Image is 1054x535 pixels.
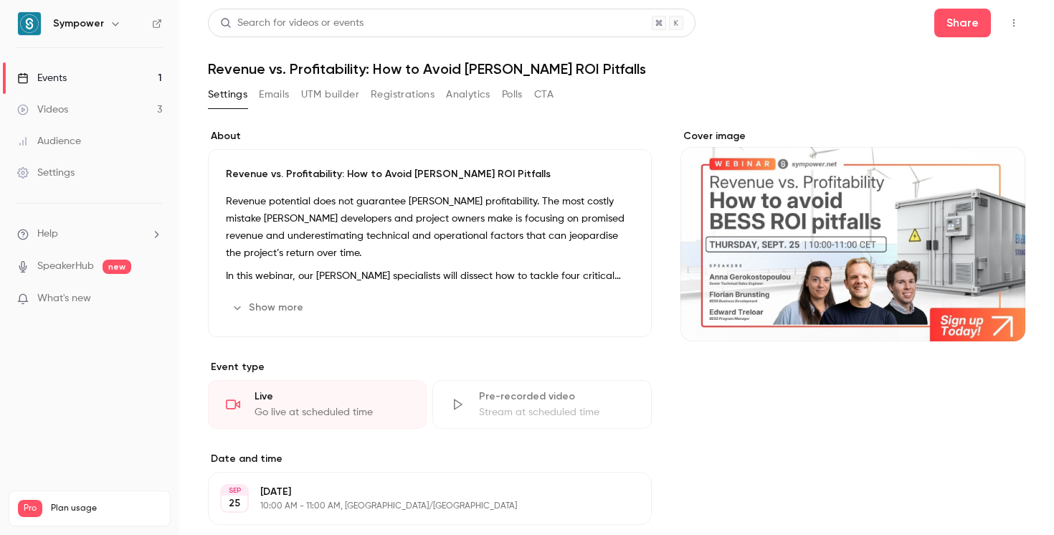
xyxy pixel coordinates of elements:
[17,103,68,117] div: Videos
[208,129,652,143] label: About
[37,291,91,306] span: What's new
[680,129,1025,341] section: Cover image
[479,389,633,404] div: Pre-recorded video
[432,380,651,429] div: Pre-recorded videoStream at scheduled time
[534,83,554,106] button: CTA
[259,83,289,106] button: Emails
[53,16,104,31] h6: Sympower
[446,83,490,106] button: Analytics
[208,60,1025,77] h1: Revenue vs. Profitability: How to Avoid [PERSON_NAME] ROI Pitfalls
[103,260,131,274] span: new
[208,452,652,466] label: Date and time
[208,380,427,429] div: LiveGo live at scheduled time
[229,496,240,511] p: 25
[255,405,409,420] div: Go live at scheduled time
[255,389,409,404] div: Live
[208,83,247,106] button: Settings
[18,12,41,35] img: Sympower
[226,167,634,181] p: Revenue vs. Profitability: How to Avoid [PERSON_NAME] ROI Pitfalls
[17,227,162,242] li: help-dropdown-opener
[934,9,991,37] button: Share
[51,503,161,514] span: Plan usage
[260,485,576,499] p: [DATE]
[301,83,359,106] button: UTM builder
[680,129,1025,143] label: Cover image
[479,405,633,420] div: Stream at scheduled time
[502,83,523,106] button: Polls
[37,227,58,242] span: Help
[226,296,312,319] button: Show more
[226,193,634,262] p: Revenue potential does not guarantee [PERSON_NAME] profitability. The most costly mistake [PERSON...
[17,166,75,180] div: Settings
[260,501,576,512] p: 10:00 AM - 11:00 AM, [GEOGRAPHIC_DATA]/[GEOGRAPHIC_DATA]
[18,500,42,517] span: Pro
[208,360,652,374] p: Event type
[17,71,67,85] div: Events
[226,267,634,285] p: In this webinar, our [PERSON_NAME] specialists will dissect how to tackle four critical risks tha...
[17,134,81,148] div: Audience
[222,486,247,496] div: SEP
[371,83,435,106] button: Registrations
[37,259,94,274] a: SpeakerHub
[220,16,364,31] div: Search for videos or events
